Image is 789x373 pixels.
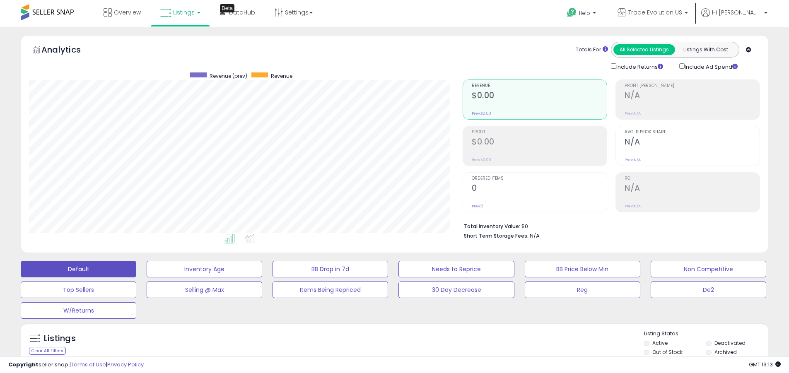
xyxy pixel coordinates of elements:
[651,282,766,298] button: De2
[147,261,262,277] button: Inventory Age
[625,183,760,195] h2: N/A
[107,361,144,368] a: Privacy Policy
[560,1,604,27] a: Help
[530,232,540,240] span: N/A
[472,111,491,116] small: Prev: $0.00
[464,221,754,231] li: $0
[714,339,746,347] label: Deactivated
[673,62,751,71] div: Include Ad Spend
[8,361,39,368] strong: Copyright
[472,157,491,162] small: Prev: $0.00
[675,44,736,55] button: Listings With Cost
[273,282,388,298] button: Items Being Repriced
[173,8,195,17] span: Listings
[625,111,641,116] small: Prev: N/A
[273,261,388,277] button: BB Drop in 7d
[472,137,607,148] h2: $0.00
[472,204,483,209] small: Prev: 0
[625,91,760,102] h2: N/A
[210,72,247,79] span: Revenue (prev)
[271,72,292,79] span: Revenue
[147,282,262,298] button: Selling @ Max
[714,349,737,356] label: Archived
[525,282,640,298] button: Reg
[472,91,607,102] h2: $0.00
[21,282,136,298] button: Top Sellers
[625,130,760,135] span: Avg. Buybox Share
[567,7,577,18] i: Get Help
[472,130,607,135] span: Profit
[625,204,641,209] small: Prev: N/A
[651,261,766,277] button: Non Competitive
[625,157,641,162] small: Prev: N/A
[8,361,144,369] div: seller snap | |
[71,361,106,368] a: Terms of Use
[472,176,607,181] span: Ordered Items
[652,349,683,356] label: Out of Stock
[220,4,234,12] div: Tooltip anchor
[625,176,760,181] span: ROI
[749,361,781,368] span: 2025-09-16 13:13 GMT
[21,261,136,277] button: Default
[605,62,673,71] div: Include Returns
[114,8,141,17] span: Overview
[628,8,682,17] span: Trade Evolution US
[579,10,590,17] span: Help
[21,302,136,319] button: W/Returns
[625,84,760,88] span: Profit [PERSON_NAME]
[644,330,768,338] p: Listing States:
[576,46,608,54] div: Totals For
[44,333,76,344] h5: Listings
[652,339,668,347] label: Active
[472,84,607,88] span: Revenue
[712,8,762,17] span: Hi [PERSON_NAME]
[464,232,528,239] b: Short Term Storage Fees:
[229,8,255,17] span: DataHub
[41,44,97,58] h5: Analytics
[625,137,760,148] h2: N/A
[525,261,640,277] button: BB Price Below Min
[29,347,66,355] div: Clear All Filters
[398,261,514,277] button: Needs to Reprice
[472,183,607,195] h2: 0
[398,282,514,298] button: 30 Day Decrease
[613,44,675,55] button: All Selected Listings
[464,223,520,230] b: Total Inventory Value:
[701,8,767,27] a: Hi [PERSON_NAME]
